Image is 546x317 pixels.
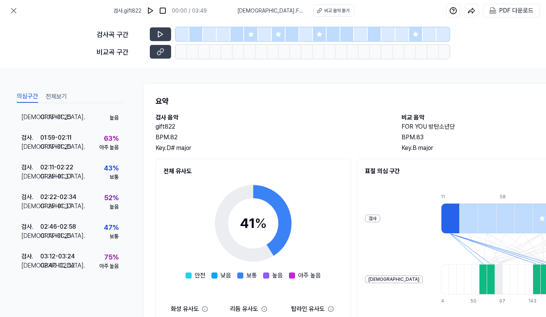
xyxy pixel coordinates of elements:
div: 01:13 - 01:25 [40,231,71,241]
div: 63 % [104,133,119,143]
div: 높음 [110,203,119,211]
div: 01:13 - 01:25 [40,142,71,151]
div: 43 % [104,163,119,173]
div: [DEMOGRAPHIC_DATA] . [21,202,40,211]
div: 143 [529,298,536,304]
div: 보통 [110,173,119,181]
img: play [147,7,154,14]
div: [DEMOGRAPHIC_DATA] . [21,261,40,270]
span: 안전 [195,271,205,280]
span: [DEMOGRAPHIC_DATA] . FOR YOU 방탄소년단 [237,7,304,15]
div: BPM. 82 [156,133,386,142]
div: 50 [470,298,478,304]
div: 탑라인 유사도 [291,304,325,314]
div: 비교곡 구간 [97,47,145,57]
span: 높음 [272,271,283,280]
div: 97 [499,298,507,304]
div: 00:00 / 03:49 [172,7,207,15]
div: 01:25 - 01:37 [40,202,72,211]
div: 02:40 - 02:52 [40,261,75,270]
img: share [468,7,475,14]
span: 낮음 [221,271,231,280]
span: 보통 [246,271,257,280]
button: 전체보기 [46,91,67,103]
div: 11 [441,193,459,200]
div: [DEMOGRAPHIC_DATA] . [21,172,40,181]
img: PDF Download [489,7,496,14]
div: 02:22 - 02:34 [40,193,76,202]
div: PDF 다운로드 [499,6,533,16]
div: 화성 유사도 [171,304,199,314]
div: 4 [441,298,449,304]
div: 58 [500,193,518,200]
div: 52 % [104,193,119,203]
div: 47 % [104,222,119,233]
div: 검사 . [21,222,40,231]
span: 검사 . gift822 [113,7,141,15]
button: PDF 다운로드 [488,4,535,17]
div: 검사곡 구간 [97,29,145,40]
div: 03:12 - 03:24 [40,252,75,261]
div: 높음 [110,114,119,122]
div: 01:25 - 01:37 [40,172,72,181]
div: 아주 높음 [99,143,119,151]
div: 검사 . [21,252,40,261]
div: 보통 [110,233,119,241]
h2: gift822 [156,122,386,131]
img: stop [159,7,167,14]
div: 75 % [104,252,119,262]
h2: 전체 유사도 [163,167,343,176]
span: % [255,215,267,231]
div: 01:13 - 01:25 [40,113,71,122]
img: help [449,7,457,14]
div: [DEMOGRAPHIC_DATA] . [21,113,40,122]
div: 아주 높음 [99,262,119,270]
button: 의심구간 [17,91,38,103]
span: 아주 높음 [298,271,321,280]
div: 검사 . [21,163,40,172]
div: 리듬 유사도 [230,304,258,314]
button: 비교 음악 듣기 [313,5,354,17]
div: 검사 . [21,133,40,142]
div: 검사 [365,215,380,222]
div: 비교 음악 듣기 [324,7,349,14]
div: 02:46 - 02:58 [40,222,76,231]
div: 41 [240,213,267,234]
div: 02:11 - 02:22 [40,163,73,172]
div: [DEMOGRAPHIC_DATA] [365,276,423,283]
div: [DEMOGRAPHIC_DATA] . [21,231,40,241]
div: [DEMOGRAPHIC_DATA] . [21,142,40,151]
div: 검사 . [21,193,40,202]
div: 01:59 - 02:11 [40,133,71,142]
h2: 검사 음악 [156,113,386,122]
div: Key. D# major [156,143,386,153]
